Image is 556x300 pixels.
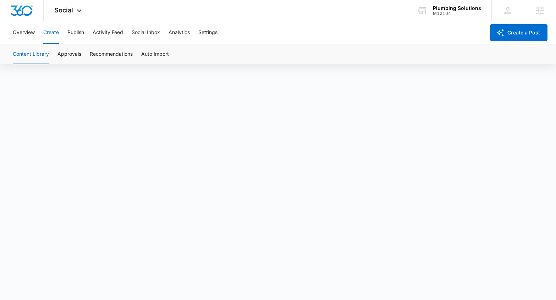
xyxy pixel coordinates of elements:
[13,44,49,64] button: Content Library
[433,5,481,11] div: account name
[90,44,133,64] button: Recommendations
[67,21,84,44] button: Publish
[490,24,547,41] button: Create a Post
[57,44,81,64] button: Approvals
[433,11,481,16] div: account id
[132,21,160,44] button: Social Inbox
[141,44,169,64] button: Auto Import
[93,21,123,44] button: Activity Feed
[54,6,73,14] span: Social
[169,21,190,44] button: Analytics
[13,21,35,44] button: Overview
[43,21,59,44] button: Create
[198,21,218,44] button: Settings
